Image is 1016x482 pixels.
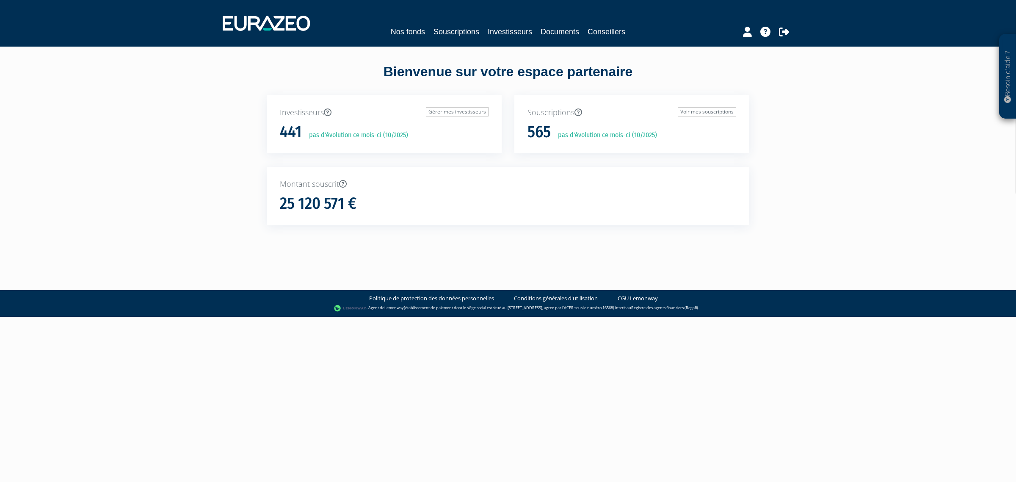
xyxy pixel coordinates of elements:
[678,107,736,116] a: Voir mes souscriptions
[541,26,579,38] a: Documents
[631,305,698,310] a: Registre des agents financiers (Regafi)
[280,123,302,141] h1: 441
[260,62,756,95] div: Bienvenue sur votre espace partenaire
[223,16,310,31] img: 1732889491-logotype_eurazeo_blanc_rvb.png
[527,123,551,141] h1: 565
[426,107,489,116] a: Gérer mes investisseurs
[618,294,658,302] a: CGU Lemonway
[588,26,625,38] a: Conseillers
[552,130,657,140] p: pas d'évolution ce mois-ci (10/2025)
[433,26,479,38] a: Souscriptions
[514,294,598,302] a: Conditions générales d'utilisation
[334,304,367,313] img: logo-lemonway.png
[280,179,736,190] p: Montant souscrit
[527,107,736,118] p: Souscriptions
[1003,39,1013,115] p: Besoin d'aide ?
[369,294,494,302] a: Politique de protection des données personnelles
[8,304,1008,313] div: - Agent de (établissement de paiement dont le siège social est situé au [STREET_ADDRESS], agréé p...
[280,195,356,213] h1: 25 120 571 €
[384,305,404,310] a: Lemonway
[303,130,408,140] p: pas d'évolution ce mois-ci (10/2025)
[488,26,532,38] a: Investisseurs
[391,26,425,38] a: Nos fonds
[280,107,489,118] p: Investisseurs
